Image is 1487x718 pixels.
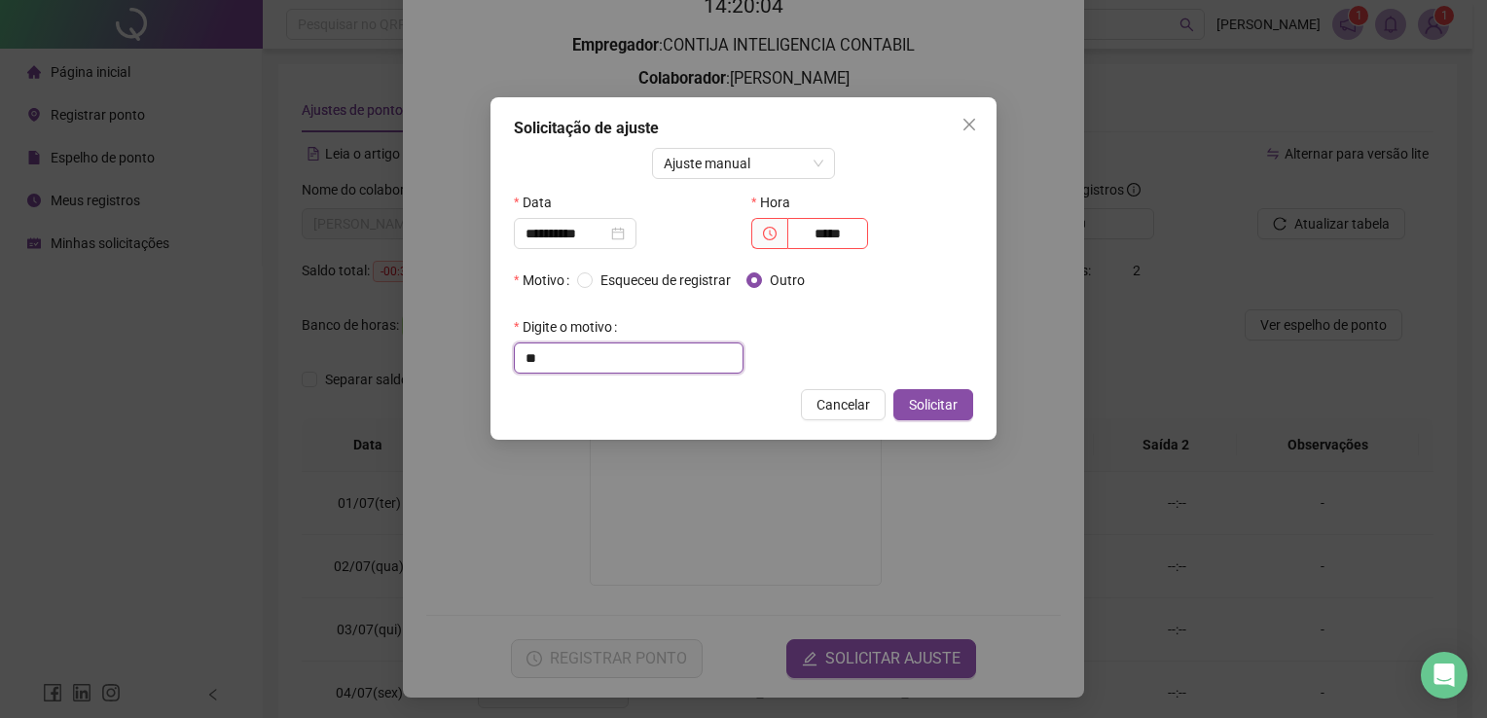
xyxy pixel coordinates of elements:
[909,394,958,415] span: Solicitar
[816,394,870,415] span: Cancelar
[961,117,977,132] span: close
[664,149,824,178] span: Ajuste manual
[514,187,564,218] label: Data
[514,265,577,296] label: Motivo
[954,109,985,140] button: Close
[751,187,803,218] label: Hora
[762,269,813,291] span: Outro
[801,389,886,420] button: Cancelar
[593,269,739,291] span: Esqueceu de registrar
[514,311,625,342] label: Digite o motivo
[893,389,973,420] button: Solicitar
[514,117,973,140] div: Solicitação de ajuste
[1421,652,1468,699] div: Open Intercom Messenger
[763,227,777,240] span: clock-circle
